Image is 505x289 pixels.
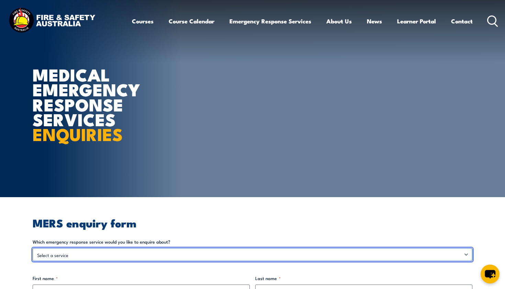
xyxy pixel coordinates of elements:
[33,218,472,227] h2: MERS enquiry form
[33,238,472,245] label: Which emergency response service would you like to enquire about?
[367,12,382,30] a: News
[451,12,473,30] a: Contact
[33,275,250,282] label: First name
[33,67,202,141] h1: MEDICAL EMERGENCY RESPONSE SERVICES
[481,265,500,283] button: chat-button
[33,120,123,147] strong: ENQUIRIES
[326,12,352,30] a: About Us
[397,12,436,30] a: Learner Portal
[132,12,154,30] a: Courses
[169,12,214,30] a: Course Calendar
[229,12,311,30] a: Emergency Response Services
[255,275,472,282] label: Last name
